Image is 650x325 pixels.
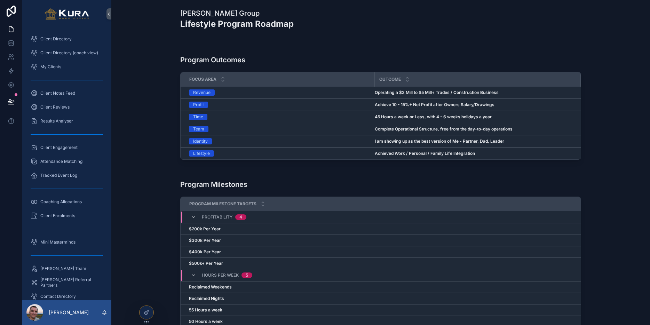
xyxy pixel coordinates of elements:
[246,272,248,278] div: 5
[26,209,107,222] a: Client Enrolments
[189,226,221,231] strong: $200k Per Year
[40,64,61,70] span: My Clients
[189,249,221,254] strong: $400k Per Year
[189,201,256,207] span: Program Milestone Targets
[189,77,216,82] span: Focus Area
[189,296,224,301] strong: Reclaimed Nights
[180,55,245,65] h3: Program Outcomes
[40,50,98,56] span: Client Directory (coach view)
[49,309,89,316] p: [PERSON_NAME]
[180,179,247,190] h3: Program Milestones
[193,102,204,108] div: Profit
[26,262,107,275] a: [PERSON_NAME] Team
[193,150,210,157] div: Lifestyle
[375,138,504,144] strong: I am showing up as the best version of Me - Partner, Dad, Leader
[26,169,107,182] a: Tracked Event Log
[40,173,77,178] span: Tracked Event Log
[375,90,499,95] strong: Operating a $3 Mill to $5 Mill+ Trades / Construction Business
[40,36,72,42] span: Client Directory
[26,276,107,289] a: [PERSON_NAME] Referral Partners
[40,239,76,245] span: Mini Masterminds
[180,8,294,18] h1: [PERSON_NAME] Group
[189,261,223,266] strong: $500k+ Per Year
[26,196,107,208] a: Coaching Allocations
[193,89,211,96] div: Revenue
[26,290,107,303] a: Contact Directory
[189,284,232,290] strong: Reclaimed Weekends
[26,33,107,45] a: Client Directory
[375,126,513,132] strong: Complete Operational Structure, free from the day-to-day operations
[189,238,221,243] strong: $300k Per Year
[22,28,111,300] div: scrollable content
[40,118,73,124] span: Results Analyser
[26,115,107,127] a: Results Analyser
[193,138,208,144] div: Identity
[239,214,242,220] div: 4
[26,101,107,113] a: Client Reviews
[180,18,294,30] h2: Lifestyle Program Roadmap
[40,145,78,150] span: Client Engagement
[40,277,100,288] span: [PERSON_NAME] Referral Partners
[40,199,82,205] span: Coaching Allocations
[189,319,223,324] strong: 50 Hours a week
[40,90,75,96] span: Client Notes Feed
[26,141,107,154] a: Client Engagement
[26,236,107,248] a: Mini Masterminds
[40,294,76,299] span: Contact Directory
[40,266,86,271] span: [PERSON_NAME] Team
[26,155,107,168] a: Attendance Matching
[379,77,401,82] span: Outcome
[375,151,475,156] strong: Achieved Work / Personal / Family Life Integration
[40,213,75,219] span: Client Enrolments
[375,102,494,107] strong: Achieve 10 - 15%+ Net Profit after Owners Salary/Drawings
[26,61,107,73] a: My Clients
[193,126,204,132] div: Team
[26,47,107,59] a: Client Directory (coach view)
[202,214,232,220] span: Profitability
[45,8,89,19] img: App logo
[202,272,239,278] span: Hours per Week
[40,104,70,110] span: Client Reviews
[375,114,492,119] strong: 45 Hours a week or Less, with 4 - 6 weeks holidays a year
[189,307,222,312] strong: 55 Hours a week
[193,114,203,120] div: Time
[26,87,107,100] a: Client Notes Feed
[40,159,82,164] span: Attendance Matching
